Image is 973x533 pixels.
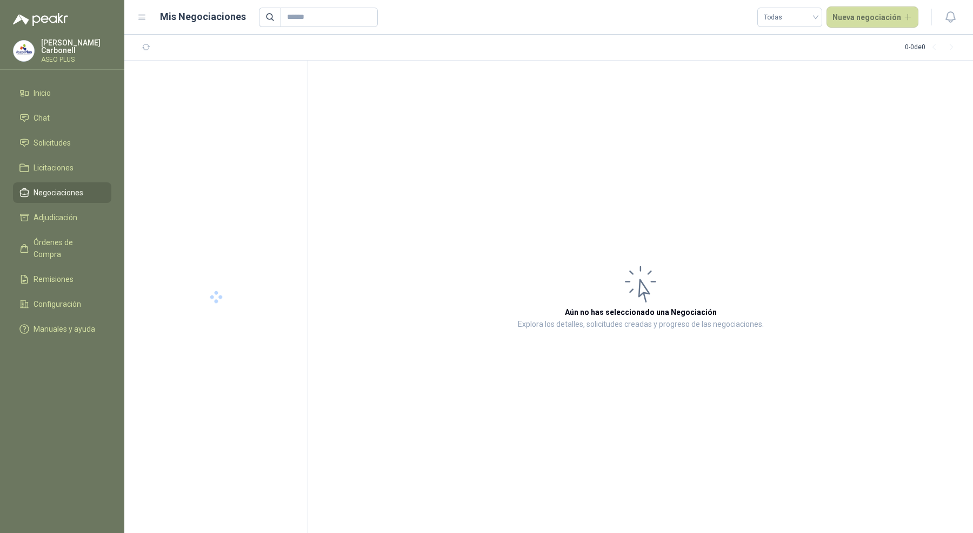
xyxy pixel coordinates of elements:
[13,13,68,26] img: Logo peakr
[34,273,74,285] span: Remisiones
[160,9,246,24] h1: Mis Negociaciones
[34,112,50,124] span: Chat
[518,318,764,331] p: Explora los detalles, solicitudes creadas y progreso de las negociaciones.
[13,157,111,178] a: Licitaciones
[34,87,51,99] span: Inicio
[34,212,77,223] span: Adjudicación
[34,323,95,335] span: Manuales y ayuda
[41,39,111,54] p: [PERSON_NAME] Carbonell
[13,319,111,339] a: Manuales y ayuda
[41,56,111,63] p: ASEO PLUS
[34,187,83,199] span: Negociaciones
[34,137,71,149] span: Solicitudes
[565,306,717,318] h3: Aún no has seleccionado una Negociación
[13,294,111,314] a: Configuración
[13,232,111,265] a: Órdenes de Compra
[827,6,919,28] button: Nueva negociación
[764,9,816,25] span: Todas
[14,41,34,61] img: Company Logo
[34,162,74,174] span: Licitaciones
[13,269,111,289] a: Remisiones
[13,108,111,128] a: Chat
[905,39,960,56] div: 0 - 0 de 0
[13,182,111,203] a: Negociaciones
[34,236,101,260] span: Órdenes de Compra
[34,298,81,310] span: Configuración
[13,207,111,228] a: Adjudicación
[13,133,111,153] a: Solicitudes
[13,83,111,103] a: Inicio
